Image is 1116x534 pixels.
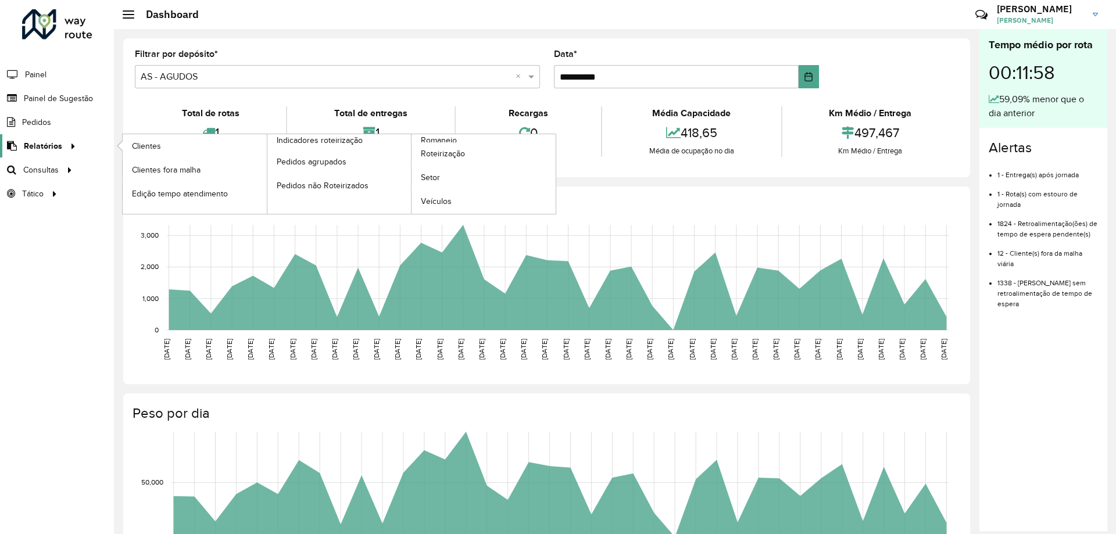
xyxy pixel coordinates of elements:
span: Tático [22,188,44,200]
text: 1,000 [142,295,159,302]
text: [DATE] [184,339,191,360]
div: 0 [459,120,598,145]
text: [DATE] [604,339,611,360]
text: [DATE] [436,339,443,360]
text: [DATE] [414,339,422,360]
text: [DATE] [163,339,170,360]
text: [DATE] [394,339,401,360]
h4: Alertas [989,139,1098,156]
text: [DATE] [646,339,653,360]
div: 1 [138,120,283,145]
a: Clientes fora malha [123,158,267,181]
span: Pedidos [22,116,51,128]
text: [DATE] [267,339,275,360]
div: Média de ocupação no dia [605,145,778,157]
text: [DATE] [940,339,947,360]
div: 497,467 [785,120,956,145]
li: 1 - Rota(s) com estouro de jornada [997,180,1098,210]
a: Contato Rápido [969,2,994,27]
span: Painel [25,69,46,81]
div: Total de rotas [138,106,283,120]
li: 1824 - Retroalimentação(ões) de tempo de espera pendente(s) [997,210,1098,239]
text: [DATE] [856,339,864,360]
div: Km Médio / Entrega [785,106,956,120]
span: Romaneio [421,134,457,146]
div: 1 [290,120,451,145]
span: Veículos [421,195,452,207]
span: Roteirização [421,148,465,160]
a: Pedidos não Roteirizados [267,174,412,197]
li: 12 - Cliente(s) fora da malha viária [997,239,1098,269]
span: Clear all [516,70,525,84]
span: Setor [421,171,440,184]
div: Total de entregas [290,106,451,120]
text: 3,000 [141,231,159,239]
text: [DATE] [730,339,738,360]
h2: Dashboard [134,8,199,21]
div: Km Médio / Entrega [785,145,956,157]
text: [DATE] [688,339,696,360]
text: [DATE] [877,339,885,360]
text: 50,000 [141,479,163,486]
div: Média Capacidade [605,106,778,120]
text: [DATE] [499,339,506,360]
a: Pedidos agrupados [267,150,412,173]
label: Data [554,47,577,61]
label: Filtrar por depósito [135,47,218,61]
text: [DATE] [835,339,843,360]
li: 1 - Entrega(s) após jornada [997,161,1098,180]
text: [DATE] [751,339,759,360]
text: [DATE] [352,339,359,360]
text: [DATE] [246,339,254,360]
text: [DATE] [625,339,632,360]
text: [DATE] [793,339,800,360]
text: [DATE] [457,339,464,360]
div: 00:11:58 [989,53,1098,92]
div: Recargas [459,106,598,120]
span: Clientes [132,140,161,152]
text: [DATE] [541,339,548,360]
text: [DATE] [772,339,779,360]
text: 0 [155,326,159,334]
span: [PERSON_NAME] [997,15,1084,26]
text: [DATE] [520,339,527,360]
span: Relatórios [24,140,62,152]
a: Edição tempo atendimento [123,182,267,205]
span: Pedidos agrupados [277,156,346,168]
div: Tempo médio por rota [989,37,1098,53]
div: 418,65 [605,120,778,145]
div: 59,09% menor que o dia anterior [989,92,1098,120]
text: [DATE] [310,339,317,360]
span: Indicadores roteirização [277,134,363,146]
text: [DATE] [289,339,296,360]
text: [DATE] [583,339,591,360]
text: [DATE] [205,339,212,360]
text: [DATE] [562,339,570,360]
span: Pedidos não Roteirizados [277,180,369,192]
text: [DATE] [331,339,338,360]
text: [DATE] [226,339,233,360]
text: [DATE] [373,339,380,360]
span: Painel de Sugestão [24,92,93,105]
text: 2,000 [141,263,159,271]
a: Clientes [123,134,267,157]
text: [DATE] [919,339,927,360]
a: Indicadores roteirização [123,134,412,214]
a: Roteirização [412,142,556,166]
a: Romaneio [267,134,556,214]
span: Consultas [23,164,59,176]
a: Setor [412,166,556,189]
text: [DATE] [898,339,906,360]
text: [DATE] [478,339,485,360]
span: Clientes fora malha [132,164,201,176]
h4: Peso por dia [133,405,958,422]
a: Veículos [412,190,556,213]
h3: [PERSON_NAME] [997,3,1084,15]
text: [DATE] [709,339,717,360]
text: [DATE] [814,339,821,360]
button: Choose Date [799,65,819,88]
text: [DATE] [667,339,674,360]
span: Edição tempo atendimento [132,188,228,200]
li: 1338 - [PERSON_NAME] sem retroalimentação de tempo de espera [997,269,1098,309]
